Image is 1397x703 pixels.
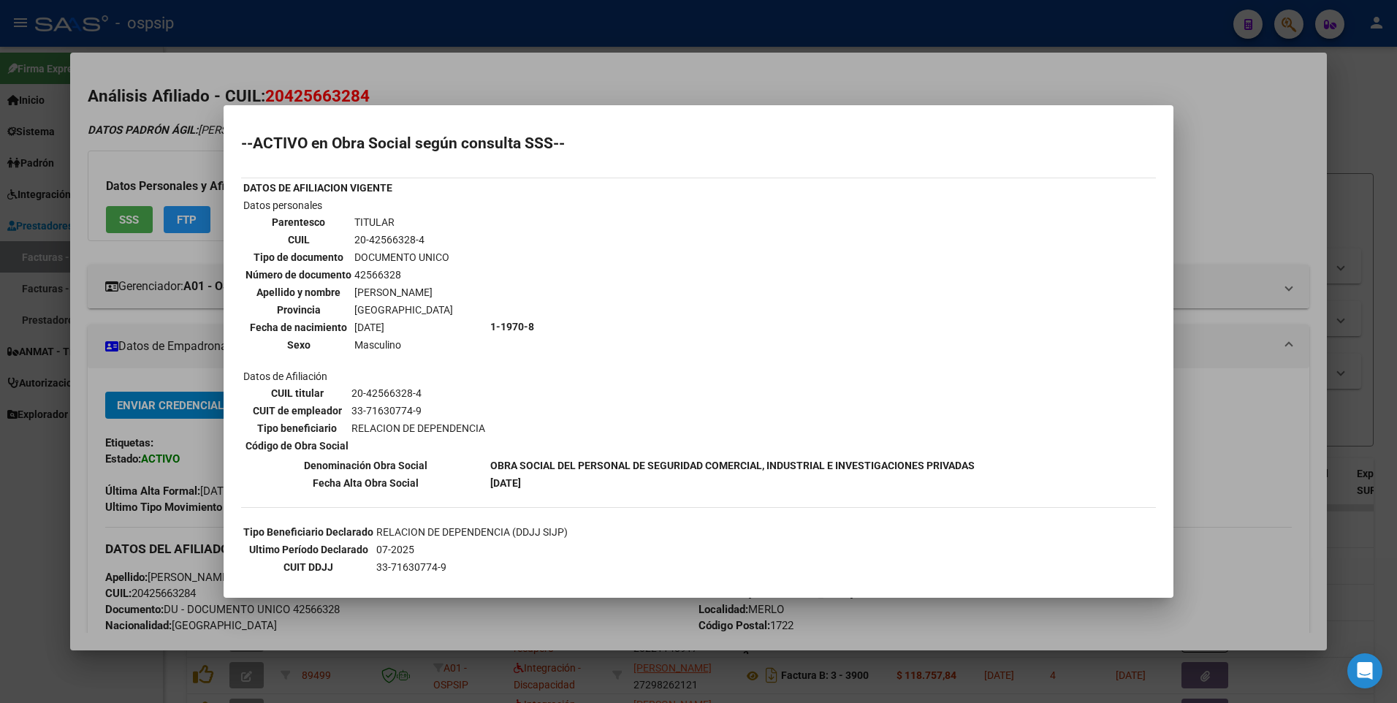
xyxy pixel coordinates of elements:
div: Open Intercom Messenger [1347,653,1382,688]
td: 20-42566328-4 [354,232,454,248]
th: Tipo de documento [245,249,352,265]
td: Masculino [354,337,454,353]
th: Tipo Beneficiario Declarado [243,524,374,540]
td: 20-42566328-4 [351,385,486,401]
td: RELACION DE DEPENDENCIA (DDJJ SIJP) [376,524,893,540]
th: Apellido y nombre [245,284,352,300]
th: Denominación Obra Social [243,457,488,474]
b: 1-1970-8 [490,321,534,332]
th: Parentesco [245,214,352,230]
th: CUIL [245,232,352,248]
td: 07-2025 [376,541,893,558]
th: Sexo [245,337,352,353]
th: CUIT de empleador [245,403,349,419]
th: Número de documento [245,267,352,283]
th: Código de Obra Social [245,438,349,454]
th: Fecha de nacimiento [245,319,352,335]
th: Fecha Alta Obra Social [243,475,488,491]
td: Datos personales Datos de Afiliación [243,197,488,456]
h2: --ACTIVO en Obra Social según consulta SSS-- [241,136,1156,151]
td: [PERSON_NAME] [354,284,454,300]
td: [DATE] [354,319,454,335]
td: 42566328 [354,267,454,283]
b: DATOS DE AFILIACION VIGENTE [243,182,392,194]
td: 33-71630774-9 [351,403,486,419]
th: Obra Social DDJJ [243,577,374,593]
td: [GEOGRAPHIC_DATA] [354,302,454,318]
th: Tipo beneficiario [245,420,349,436]
th: CUIT DDJJ [243,559,374,575]
b: [DATE] [490,477,521,489]
th: Provincia [245,302,352,318]
td: 33-71630774-9 [376,559,893,575]
td: 119708-OBRA SOCIAL DEL PERSONAL DE SEGURIDAD COMERCIAL, INDUSTRIAL E INVESTIGACIONES PRIVADAS [376,577,893,593]
td: TITULAR [354,214,454,230]
th: Ultimo Período Declarado [243,541,374,558]
th: CUIL titular [245,385,349,401]
b: OBRA SOCIAL DEL PERSONAL DE SEGURIDAD COMERCIAL, INDUSTRIAL E INVESTIGACIONES PRIVADAS [490,460,975,471]
td: DOCUMENTO UNICO [354,249,454,265]
td: RELACION DE DEPENDENCIA [351,420,486,436]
